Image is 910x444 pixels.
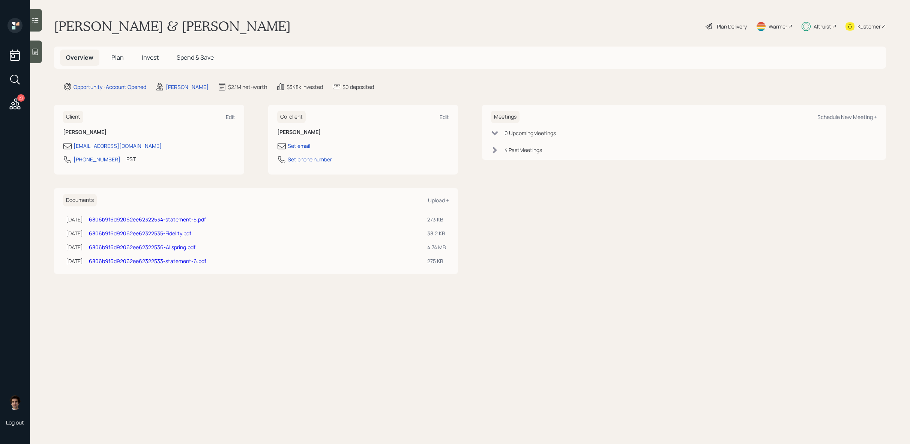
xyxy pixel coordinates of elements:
[226,113,235,120] div: Edit
[66,257,83,265] div: [DATE]
[228,83,267,91] div: $2.1M net-worth
[74,155,120,163] div: [PHONE_NUMBER]
[491,111,520,123] h6: Meetings
[17,94,25,102] div: 23
[427,243,446,251] div: 4.74 MB
[6,419,24,426] div: Log out
[717,23,747,30] div: Plan Delivery
[66,215,83,223] div: [DATE]
[288,142,310,150] div: Set email
[74,83,146,91] div: Opportunity · Account Opened
[8,395,23,410] img: harrison-schaefer-headshot-2.png
[66,243,83,251] div: [DATE]
[427,215,446,223] div: 273 KB
[857,23,881,30] div: Kustomer
[814,23,831,30] div: Altruist
[89,257,206,265] a: 6806b9f6d92062ee62322533-statement-6.pdf
[63,111,83,123] h6: Client
[288,155,332,163] div: Set phone number
[74,142,162,150] div: [EMAIL_ADDRESS][DOMAIN_NAME]
[342,83,374,91] div: $0 deposited
[166,83,209,91] div: [PERSON_NAME]
[63,129,235,135] h6: [PERSON_NAME]
[177,53,214,62] span: Spend & Save
[427,229,446,237] div: 38.2 KB
[440,113,449,120] div: Edit
[66,53,93,62] span: Overview
[111,53,124,62] span: Plan
[142,53,159,62] span: Invest
[769,23,787,30] div: Warmer
[505,146,542,154] div: 4 Past Meeting s
[428,197,449,204] div: Upload +
[89,244,195,251] a: 6806b9f6d92062ee62322536-Allspring.pdf
[89,216,206,223] a: 6806b9f6d92062ee62322534-statement-5.pdf
[54,18,291,35] h1: [PERSON_NAME] & [PERSON_NAME]
[817,113,877,120] div: Schedule New Meeting +
[277,129,449,135] h6: [PERSON_NAME]
[505,129,556,137] div: 0 Upcoming Meeting s
[89,230,191,237] a: 6806b9f6d92062ee62322535-Fidelity.pdf
[287,83,323,91] div: $348k invested
[126,155,136,163] div: PST
[66,229,83,237] div: [DATE]
[427,257,446,265] div: 275 KB
[63,194,97,206] h6: Documents
[277,111,306,123] h6: Co-client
